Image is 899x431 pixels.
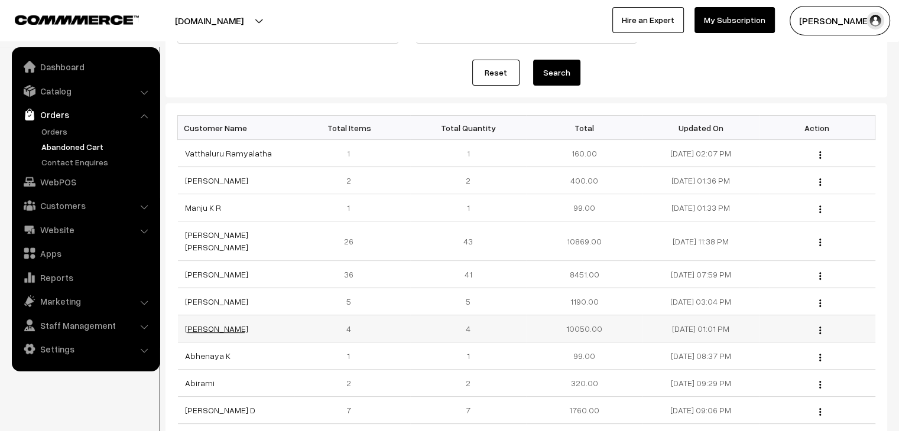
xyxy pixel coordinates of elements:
td: [DATE] 01:33 PM [642,194,759,221]
a: Dashboard [15,56,155,77]
td: 8451.00 [526,261,642,288]
img: Menu [819,299,821,307]
td: 99.00 [526,194,642,221]
td: 36 [294,261,410,288]
th: Customer Name [178,116,294,140]
td: 1190.00 [526,288,642,315]
a: Hire an Expert [612,7,684,33]
a: COMMMERCE [15,12,118,26]
a: Orders [38,125,155,138]
th: Total Quantity [410,116,527,140]
a: Contact Enquires [38,156,155,168]
a: Apps [15,243,155,264]
a: Website [15,219,155,240]
img: Menu [819,272,821,280]
a: [PERSON_NAME] D [185,405,255,415]
td: [DATE] 03:04 PM [642,288,759,315]
td: 4 [410,315,527,342]
th: Total Items [294,116,410,140]
td: 1760.00 [526,397,642,424]
a: Staff Management [15,315,155,336]
td: 10050.00 [526,315,642,342]
a: Abhenaya K [185,351,231,361]
a: Reports [15,267,155,288]
td: 7 [294,397,410,424]
td: 41 [410,261,527,288]
td: 4 [294,315,410,342]
a: Customers [15,195,155,216]
img: Menu [819,178,821,186]
td: 2 [294,370,410,397]
img: Menu [819,381,821,388]
a: My Subscription [694,7,775,33]
a: Reset [472,60,520,86]
td: 5 [294,288,410,315]
td: 10869.00 [526,221,642,261]
td: 400.00 [526,167,642,194]
button: [PERSON_NAME] C [790,6,890,35]
th: Total [526,116,642,140]
th: Updated On [642,116,759,140]
img: Menu [819,205,821,213]
td: [DATE] 07:59 PM [642,261,759,288]
a: Orders [15,104,155,125]
button: Search [533,60,580,86]
img: COMMMERCE [15,15,139,24]
td: [DATE] 01:36 PM [642,167,759,194]
a: Abirami [185,378,215,388]
img: Menu [819,408,821,416]
td: 2 [410,370,527,397]
td: 1 [410,194,527,221]
a: Manju K R [185,203,221,213]
td: [DATE] 01:01 PM [642,315,759,342]
img: Menu [819,239,821,246]
img: user [866,12,884,30]
td: [DATE] 02:07 PM [642,140,759,167]
td: [DATE] 09:06 PM [642,397,759,424]
td: 320.00 [526,370,642,397]
a: [PERSON_NAME] [185,175,248,185]
td: 1 [294,140,410,167]
a: Settings [15,338,155,360]
a: [PERSON_NAME] [185,324,248,334]
td: 7 [410,397,527,424]
td: 2 [410,167,527,194]
td: 1 [294,342,410,370]
td: 5 [410,288,527,315]
a: Catalog [15,80,155,102]
td: 1 [294,194,410,221]
a: Abandoned Cart [38,141,155,153]
td: 26 [294,221,410,261]
a: Marketing [15,290,155,312]
td: 2 [294,167,410,194]
a: [PERSON_NAME] [185,296,248,306]
img: Menu [819,326,821,334]
td: [DATE] 09:29 PM [642,370,759,397]
a: Vatthaluru Ramyalatha [185,148,272,158]
img: Menu [819,151,821,159]
td: 43 [410,221,527,261]
a: WebPOS [15,171,155,192]
a: [PERSON_NAME] [PERSON_NAME] [185,230,248,252]
td: 99.00 [526,342,642,370]
td: 1 [410,140,527,167]
td: 160.00 [526,140,642,167]
td: [DATE] 11:38 PM [642,221,759,261]
a: [PERSON_NAME] [185,269,248,279]
th: Action [759,116,875,140]
button: [DOMAIN_NAME] [134,6,285,35]
td: [DATE] 08:37 PM [642,342,759,370]
td: 1 [410,342,527,370]
img: Menu [819,354,821,361]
